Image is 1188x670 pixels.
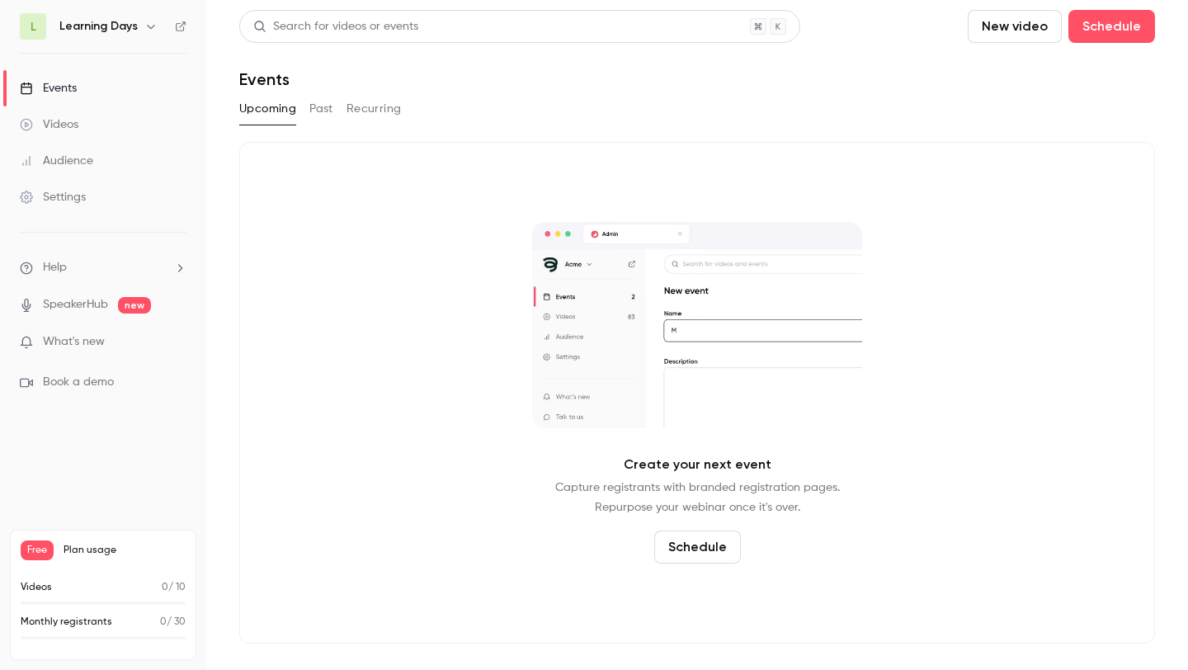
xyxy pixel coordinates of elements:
p: / 30 [160,615,186,630]
span: L [31,18,36,35]
span: What's new [43,333,105,351]
span: Help [43,259,67,276]
span: new [118,297,151,314]
button: Schedule [1068,10,1155,43]
p: Capture registrants with branded registration pages. Repurpose your webinar once it's over. [555,478,840,517]
h6: Learning Days [59,18,138,35]
button: Upcoming [239,96,296,122]
button: New video [968,10,1062,43]
div: Settings [20,189,86,205]
a: SpeakerHub [43,296,108,314]
h1: Events [239,69,290,89]
p: Videos [21,580,52,595]
li: help-dropdown-opener [20,259,186,276]
span: Book a demo [43,374,114,391]
iframe: Noticeable Trigger [167,335,186,350]
span: 0 [162,583,168,592]
div: Search for videos or events [253,18,418,35]
span: Plan usage [64,544,186,557]
button: Recurring [346,96,402,122]
p: / 10 [162,580,186,595]
div: Audience [20,153,93,169]
p: Create your next event [624,455,771,474]
button: Past [309,96,333,122]
div: Events [20,80,77,97]
span: Free [21,540,54,560]
button: Schedule [654,531,741,564]
p: Monthly registrants [21,615,112,630]
div: Videos [20,116,78,133]
span: 0 [160,617,167,627]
